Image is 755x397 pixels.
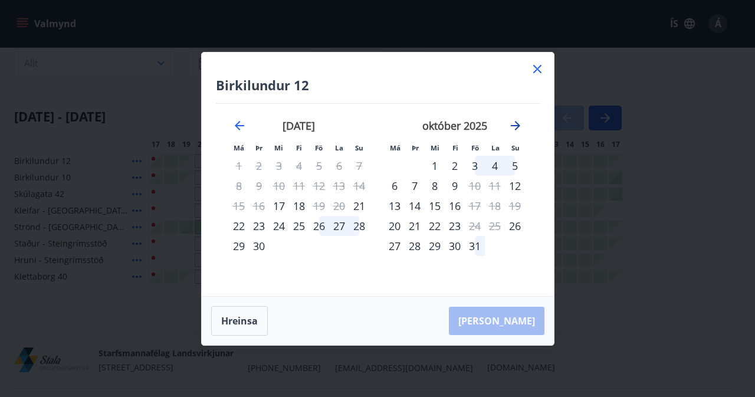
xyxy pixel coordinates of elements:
[491,143,500,152] small: La
[229,236,249,256] td: Choose mánudagur, 29. september 2025 as your check-in date. It’s available.
[485,176,505,196] td: Not available. laugardagur, 11. október 2025
[309,156,329,176] td: Not available. föstudagur, 5. september 2025
[249,216,269,236] div: 23
[505,156,525,176] div: 5
[385,216,405,236] div: Aðeins innritun í boði
[255,143,262,152] small: Þr
[405,216,425,236] td: Choose þriðjudagur, 21. október 2025 as your check-in date. It’s available.
[269,196,289,216] td: Choose miðvikudagur, 17. september 2025 as your check-in date. It’s available.
[505,216,525,236] td: Choose sunnudagur, 26. október 2025 as your check-in date. It’s available.
[296,143,302,152] small: Fi
[445,176,465,196] td: Choose fimmtudagur, 9. október 2025 as your check-in date. It’s available.
[232,119,247,133] div: Move backward to switch to the previous month.
[505,216,525,236] div: Aðeins innritun í boði
[465,156,485,176] td: Choose föstudagur, 3. október 2025 as your check-in date. It’s available.
[425,236,445,256] td: Choose miðvikudagur, 29. október 2025 as your check-in date. It’s available.
[485,196,505,216] td: Not available. laugardagur, 18. október 2025
[445,216,465,236] div: 23
[309,216,329,236] td: Choose föstudagur, 26. september 2025 as your check-in date. It’s available.
[349,196,369,216] td: Choose sunnudagur, 21. september 2025 as your check-in date. It’s available.
[405,176,425,196] td: Choose þriðjudagur, 7. október 2025 as your check-in date. It’s available.
[465,216,485,236] div: Aðeins útritun í boði
[465,236,485,256] td: Choose föstudagur, 31. október 2025 as your check-in date. It’s available.
[349,196,369,216] div: Aðeins innritun í boði
[329,176,349,196] td: Not available. laugardagur, 13. september 2025
[422,119,487,133] strong: október 2025
[485,216,505,236] td: Not available. laugardagur, 25. október 2025
[505,176,525,196] td: Choose sunnudagur, 12. október 2025 as your check-in date. It’s available.
[283,119,315,133] strong: [DATE]
[412,143,419,152] small: Þr
[405,196,425,216] td: Choose þriðjudagur, 14. október 2025 as your check-in date. It’s available.
[485,156,505,176] div: 4
[309,216,329,236] div: 26
[445,196,465,216] div: 16
[349,176,369,196] td: Not available. sunnudagur, 14. september 2025
[269,216,289,236] div: 24
[289,196,309,216] td: Choose fimmtudagur, 18. september 2025 as your check-in date. It’s available.
[505,176,525,196] div: Aðeins innritun í boði
[289,196,309,216] div: 18
[445,236,465,256] div: 30
[249,216,269,236] td: Choose þriðjudagur, 23. september 2025 as your check-in date. It’s available.
[309,196,329,216] div: Aðeins útritun í boði
[445,156,465,176] td: Choose fimmtudagur, 2. október 2025 as your check-in date. It’s available.
[274,143,283,152] small: Mi
[315,143,323,152] small: Fö
[385,196,405,216] td: Choose mánudagur, 13. október 2025 as your check-in date. It’s available.
[465,236,485,256] div: 31
[405,236,425,256] div: 28
[445,156,465,176] div: 2
[445,216,465,236] td: Choose fimmtudagur, 23. október 2025 as your check-in date. It’s available.
[349,216,369,236] td: Choose sunnudagur, 28. september 2025 as your check-in date. It’s available.
[385,216,405,236] td: Choose mánudagur, 20. október 2025 as your check-in date. It’s available.
[431,143,439,152] small: Mi
[445,236,465,256] td: Choose fimmtudagur, 30. október 2025 as your check-in date. It’s available.
[425,156,445,176] div: 1
[505,196,525,216] td: Not available. sunnudagur, 19. október 2025
[329,216,349,236] td: Choose laugardagur, 27. september 2025 as your check-in date. It’s available.
[349,216,369,236] div: 28
[329,216,349,236] div: 27
[216,104,540,282] div: Calendar
[249,196,269,216] td: Not available. þriðjudagur, 16. september 2025
[385,176,405,196] td: Choose mánudagur, 6. október 2025 as your check-in date. It’s available.
[425,196,445,216] td: Choose miðvikudagur, 15. október 2025 as your check-in date. It’s available.
[485,156,505,176] td: Choose laugardagur, 4. október 2025 as your check-in date. It’s available.
[289,216,309,236] div: 25
[425,216,445,236] td: Choose miðvikudagur, 22. október 2025 as your check-in date. It’s available.
[249,236,269,256] div: 30
[289,216,309,236] td: Choose fimmtudagur, 25. september 2025 as your check-in date. It’s available.
[335,143,343,152] small: La
[385,176,405,196] div: 6
[216,76,540,94] h4: Birkilundur 12
[211,306,268,336] button: Hreinsa
[385,196,405,216] div: 13
[234,143,244,152] small: Má
[425,236,445,256] div: 29
[508,119,523,133] div: Move forward to switch to the next month.
[505,156,525,176] td: Choose sunnudagur, 5. október 2025 as your check-in date. It’s available.
[405,236,425,256] td: Choose þriðjudagur, 28. október 2025 as your check-in date. It’s available.
[289,176,309,196] td: Not available. fimmtudagur, 11. september 2025
[355,143,363,152] small: Su
[465,176,485,196] td: Not available. föstudagur, 10. október 2025
[425,176,445,196] td: Choose miðvikudagur, 8. október 2025 as your check-in date. It’s available.
[471,143,479,152] small: Fö
[249,236,269,256] td: Choose þriðjudagur, 30. september 2025 as your check-in date. It’s available.
[269,176,289,196] td: Not available. miðvikudagur, 10. september 2025
[465,176,485,196] div: Aðeins útritun í boði
[425,176,445,196] div: 8
[445,196,465,216] td: Choose fimmtudagur, 16. október 2025 as your check-in date. It’s available.
[229,156,249,176] td: Not available. mánudagur, 1. september 2025
[425,156,445,176] td: Choose miðvikudagur, 1. október 2025 as your check-in date. It’s available.
[390,143,401,152] small: Má
[289,156,309,176] td: Not available. fimmtudagur, 4. september 2025
[229,196,249,216] td: Not available. mánudagur, 15. september 2025
[329,196,349,216] td: Not available. laugardagur, 20. september 2025
[249,176,269,196] td: Not available. þriðjudagur, 9. september 2025
[465,216,485,236] td: Not available. föstudagur, 24. október 2025
[511,143,520,152] small: Su
[229,176,249,196] td: Not available. mánudagur, 8. september 2025
[249,156,269,176] td: Not available. þriðjudagur, 2. september 2025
